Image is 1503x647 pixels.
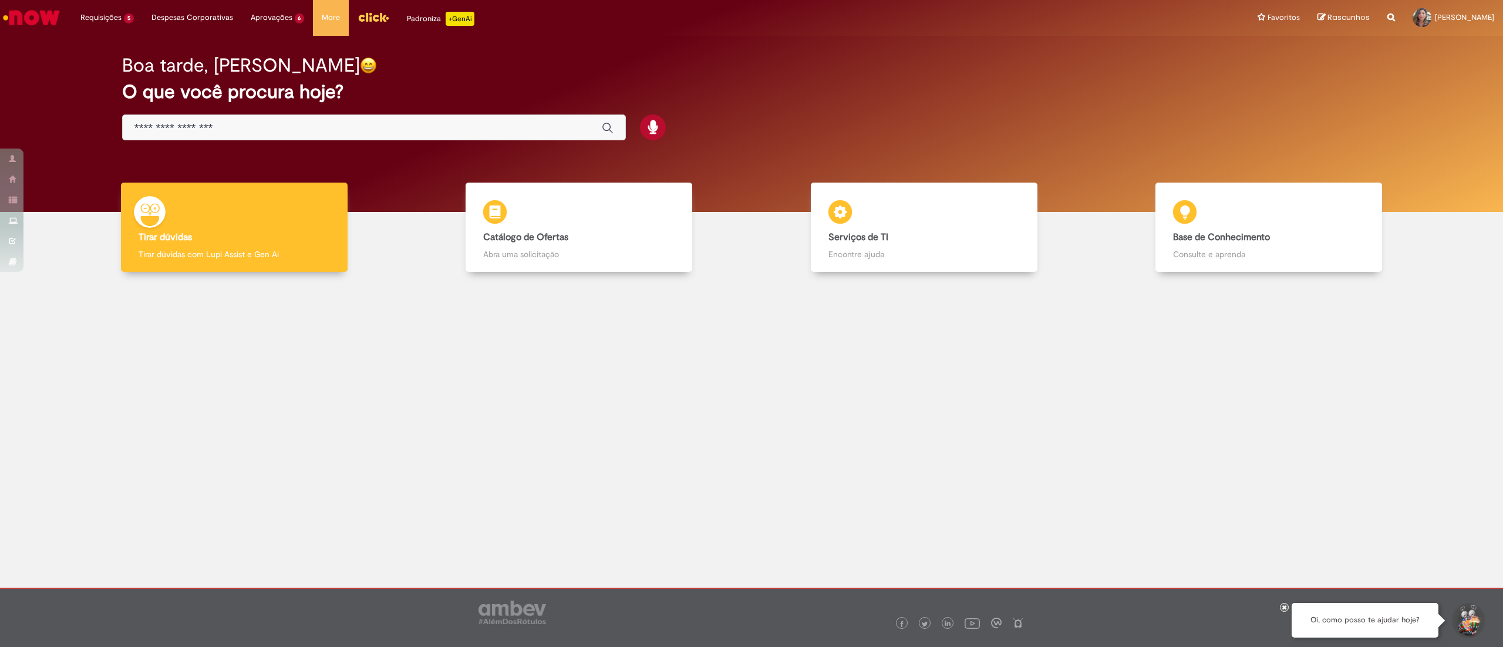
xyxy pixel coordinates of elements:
b: Base de Conhecimento [1173,231,1270,243]
b: Serviços de TI [828,231,888,243]
span: Favoritos [1268,12,1300,23]
p: Encontre ajuda [828,248,1020,260]
div: Oi, como posso te ajudar hoje? [1292,603,1438,638]
p: +GenAi [446,12,474,26]
img: logo_footer_linkedin.png [945,621,951,628]
span: More [322,12,340,23]
img: click_logo_yellow_360x200.png [358,8,389,26]
a: Serviços de TI Encontre ajuda [751,183,1097,272]
span: [PERSON_NAME] [1435,12,1494,22]
p: Abra uma solicitação [483,248,675,260]
b: Catálogo de Ofertas [483,231,568,243]
a: Catálogo de Ofertas Abra uma solicitação [407,183,752,272]
img: logo_footer_youtube.png [965,615,980,631]
h2: Boa tarde, [PERSON_NAME] [122,55,360,76]
img: logo_footer_ambev_rotulo_gray.png [478,601,546,624]
a: Base de Conhecimento Consulte e aprenda [1097,183,1442,272]
p: Tirar dúvidas com Lupi Assist e Gen Ai [139,248,330,260]
img: logo_footer_facebook.png [899,621,905,627]
a: Rascunhos [1317,12,1370,23]
img: logo_footer_twitter.png [922,621,928,627]
h2: O que você procura hoje? [122,82,1381,102]
button: Iniciar Conversa de Suporte [1450,603,1485,638]
span: Despesas Corporativas [151,12,233,23]
img: ServiceNow [1,6,62,29]
b: Tirar dúvidas [139,231,192,243]
span: 6 [295,14,305,23]
p: Consulte e aprenda [1173,248,1364,260]
span: Aprovações [251,12,292,23]
span: 5 [124,14,134,23]
img: happy-face.png [360,57,377,74]
div: Padroniza [407,12,474,26]
span: Requisições [80,12,122,23]
img: logo_footer_workplace.png [991,618,1002,628]
img: logo_footer_naosei.png [1013,618,1023,628]
a: Tirar dúvidas Tirar dúvidas com Lupi Assist e Gen Ai [62,183,407,272]
span: Rascunhos [1327,12,1370,23]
